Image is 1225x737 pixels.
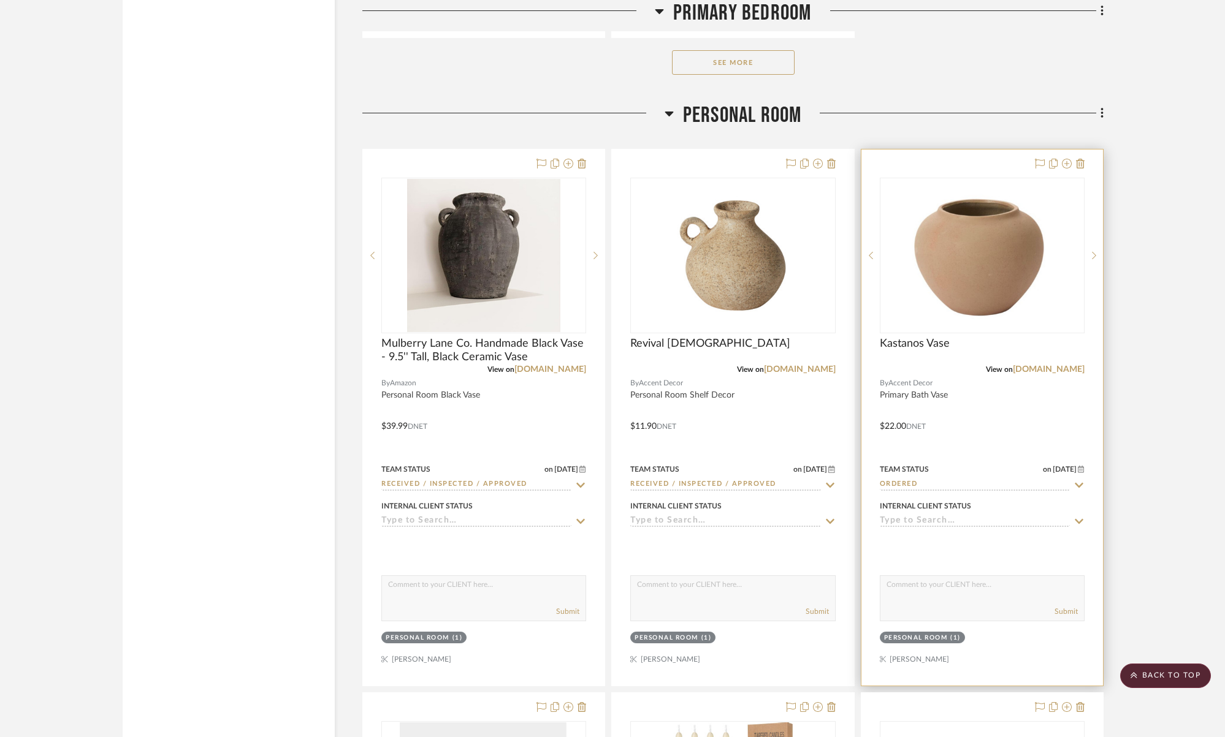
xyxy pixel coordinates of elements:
span: View on [487,366,514,373]
scroll-to-top-button: BACK TO TOP [1120,663,1211,688]
input: Type to Search… [630,516,820,527]
div: Personal Room [635,633,698,643]
span: Revival [DEMOGRAPHIC_DATA] [630,337,790,350]
input: Type to Search… [381,479,571,491]
span: Accent Decor [639,377,683,389]
img: Kastanos Vase [908,179,1056,332]
span: [DATE] [802,465,828,474]
a: [DOMAIN_NAME] [514,365,586,374]
div: Internal Client Status [880,501,971,512]
div: Internal Client Status [381,501,473,512]
div: 0 [631,178,834,333]
a: [DOMAIN_NAME] [764,365,836,374]
button: Submit [1055,606,1078,617]
img: Revival Budvase [656,179,809,332]
button: See More [672,50,795,75]
img: Mulberry Lane Co. Handmade Black Vase - 9.5'' Tall, Black Ceramic Vase [407,179,560,332]
span: By [630,377,639,389]
div: Team Status [630,464,679,475]
span: on [793,466,802,473]
div: (1) [950,633,961,643]
div: Internal Client Status [630,501,722,512]
span: Personal Room [683,102,802,129]
span: Mulberry Lane Co. Handmade Black Vase - 9.5'' Tall, Black Ceramic Vase [381,337,586,364]
div: Personal Room [884,633,948,643]
div: Team Status [880,464,929,475]
span: By [880,377,888,389]
input: Type to Search… [630,479,820,491]
input: Type to Search… [381,516,571,527]
div: 0 [880,178,1084,333]
button: Submit [556,606,579,617]
span: Amazon [390,377,416,389]
div: Team Status [381,464,430,475]
input: Type to Search… [880,479,1070,491]
span: Kastanos Vase [880,337,950,350]
div: (1) [701,633,712,643]
input: Type to Search… [880,516,1070,527]
a: [DOMAIN_NAME] [1013,365,1085,374]
button: Submit [806,606,829,617]
div: (1) [452,633,463,643]
span: Accent Decor [888,377,933,389]
span: on [544,466,553,473]
span: [DATE] [553,465,579,474]
div: Personal Room [386,633,449,643]
span: View on [986,366,1013,373]
span: [DATE] [1051,465,1078,474]
span: View on [737,366,764,373]
span: on [1043,466,1051,473]
span: By [381,377,390,389]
